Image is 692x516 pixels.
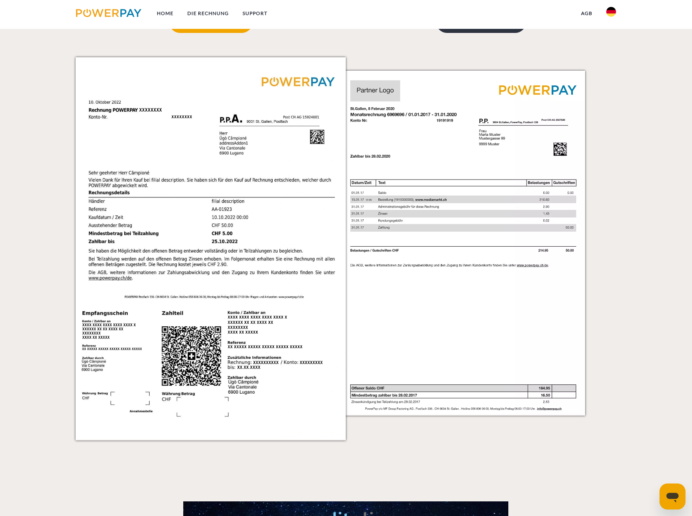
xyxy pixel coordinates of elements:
iframe: Schaltfläche zum Öffnen des Messaging-Fensters [659,483,685,509]
a: DIE RECHNUNG [180,6,236,21]
a: Home [150,6,180,21]
a: agb [574,6,599,21]
a: SUPPORT [236,6,274,21]
img: de [606,7,616,17]
img: logo-powerpay.svg [76,9,141,17]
